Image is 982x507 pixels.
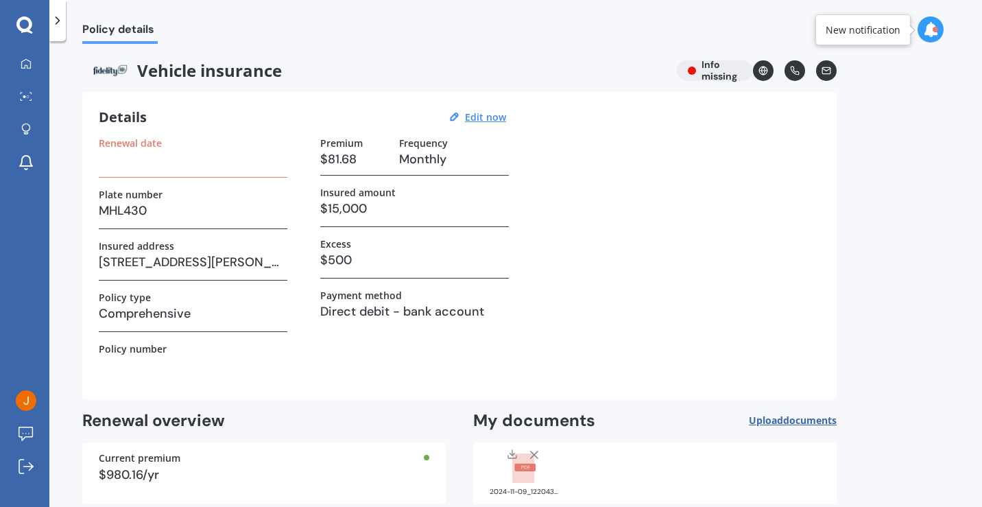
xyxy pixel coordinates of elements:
[82,410,446,432] h2: Renewal overview
[465,110,506,123] u: Edit now
[749,415,837,426] span: Upload
[99,252,287,272] h3: [STREET_ADDRESS][PERSON_NAME]
[320,198,509,219] h3: $15,000
[99,189,163,200] label: Plate number
[82,60,137,81] img: Fidelity.png
[99,343,167,355] label: Policy number
[320,290,402,301] label: Payment method
[399,149,509,169] h3: Monthly
[320,238,351,250] label: Excess
[99,108,147,126] h3: Details
[99,469,429,481] div: $980.16/yr
[320,187,396,198] label: Insured amount
[99,137,162,149] label: Renewal date
[826,23,900,37] div: New notification
[320,250,509,270] h3: $500
[82,60,666,81] span: Vehicle insurance
[320,301,509,322] h3: Direct debit - bank account
[490,488,558,495] div: 2024-11-09_1220437_00252.pdf
[99,292,151,303] label: Policy type
[82,23,158,41] span: Policy details
[749,410,837,432] button: Uploaddocuments
[99,200,287,221] h3: MHL430
[99,240,174,252] label: Insured address
[473,410,595,432] h2: My documents
[399,137,448,149] label: Frequency
[783,414,837,427] span: documents
[99,303,287,324] h3: Comprehensive
[320,149,388,169] h3: $81.68
[99,453,429,463] div: Current premium
[16,390,36,411] img: ACg8ocK6imZKw6tr82CfBkJiLQBmVFFMxn55NKXDB4X2HG2-qc3lDA=s96-c
[461,111,510,123] button: Edit now
[320,137,363,149] label: Premium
